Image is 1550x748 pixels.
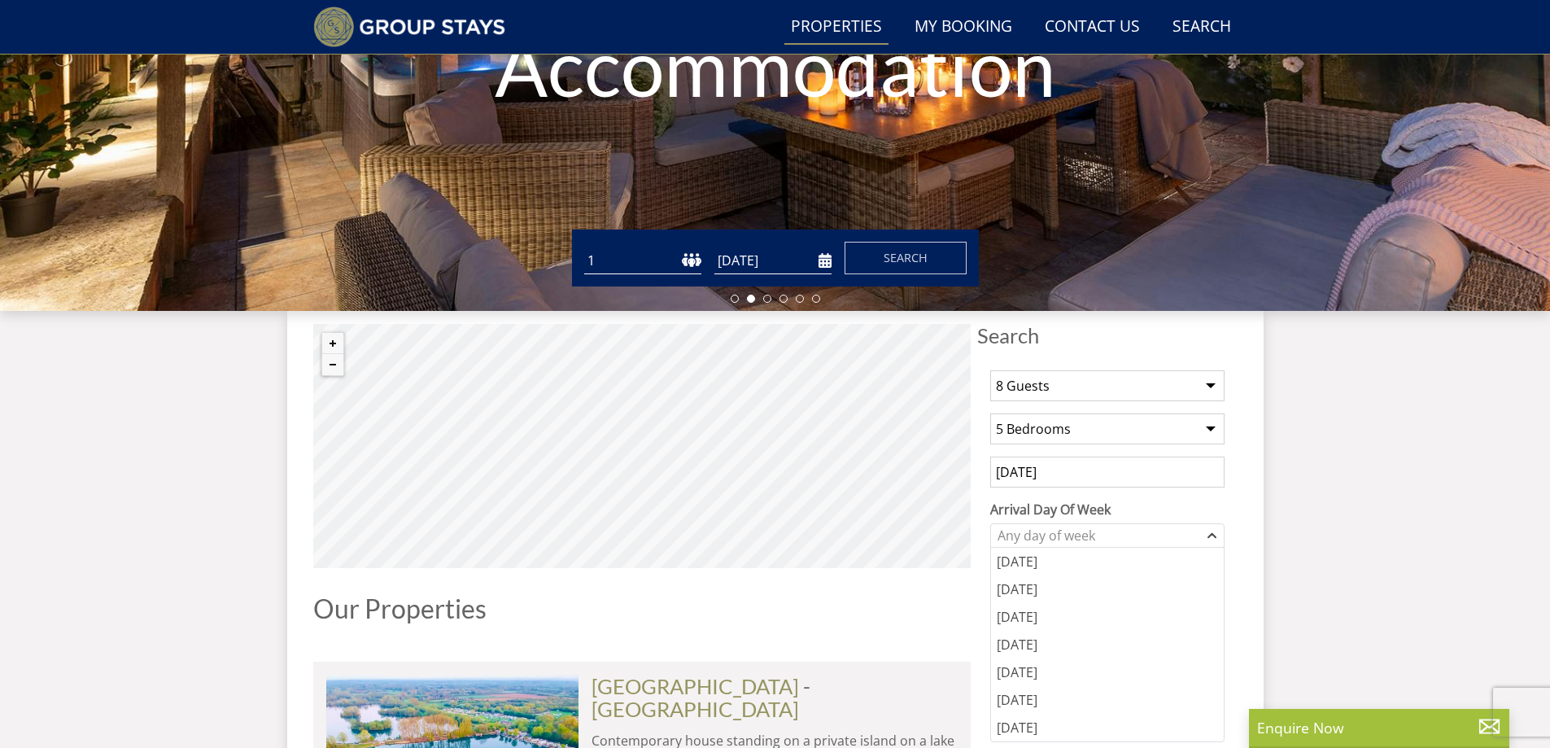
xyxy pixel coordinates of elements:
[990,457,1225,488] input: Arrival Date
[991,631,1224,658] div: [DATE]
[977,324,1238,347] span: Search
[845,242,967,274] button: Search
[993,527,1204,545] div: Any day of week
[322,333,343,354] button: Zoom in
[313,594,971,623] h1: Our Properties
[1038,9,1146,46] a: Contact Us
[908,9,1019,46] a: My Booking
[991,603,1224,631] div: [DATE]
[313,7,506,47] img: Group Stays
[991,548,1224,575] div: [DATE]
[991,575,1224,603] div: [DATE]
[784,9,889,46] a: Properties
[1166,9,1238,46] a: Search
[592,697,799,721] a: [GEOGRAPHIC_DATA]
[313,324,971,568] canvas: Map
[714,247,832,274] input: Arrival Date
[1257,717,1501,738] p: Enquire Now
[991,658,1224,686] div: [DATE]
[990,500,1225,519] label: Arrival Day Of Week
[990,523,1225,548] div: Combobox
[592,674,810,721] span: -
[991,714,1224,741] div: [DATE]
[884,250,928,265] span: Search
[322,354,343,375] button: Zoom out
[991,686,1224,714] div: [DATE]
[592,674,799,698] a: [GEOGRAPHIC_DATA]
